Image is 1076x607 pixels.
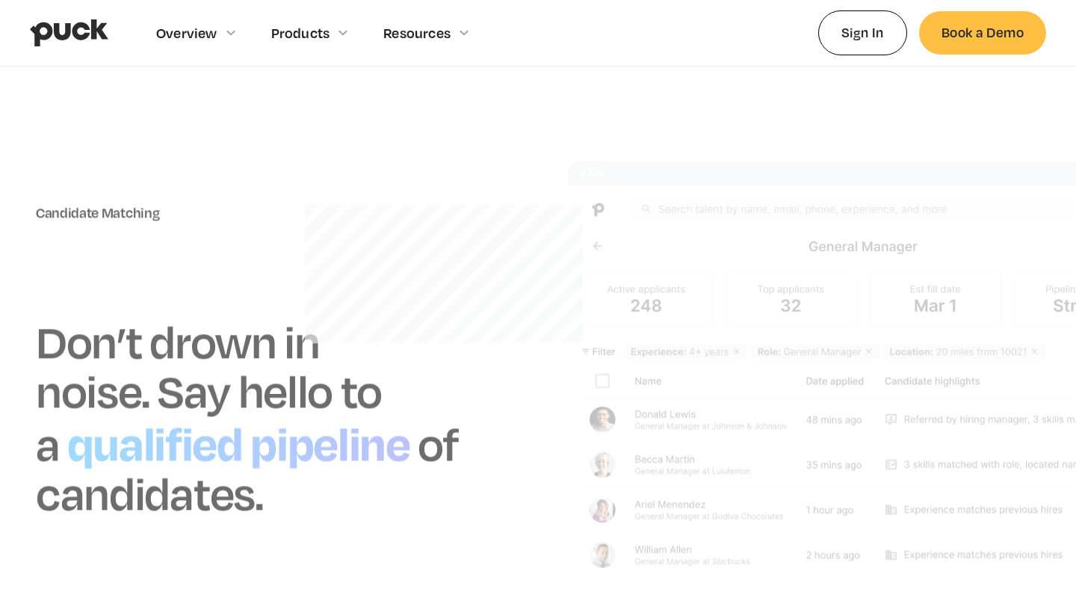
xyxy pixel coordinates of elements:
[383,25,451,41] div: Resources
[36,205,508,221] div: Candidate Matching
[36,416,459,521] h1: of candidates.
[156,25,217,41] div: Overview
[919,11,1046,54] a: Book a Demo
[271,25,330,41] div: Products
[818,10,907,55] a: Sign In
[60,410,418,474] h1: qualified pipeline
[36,313,382,472] h1: Don’t drown in noise. Say hello to a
